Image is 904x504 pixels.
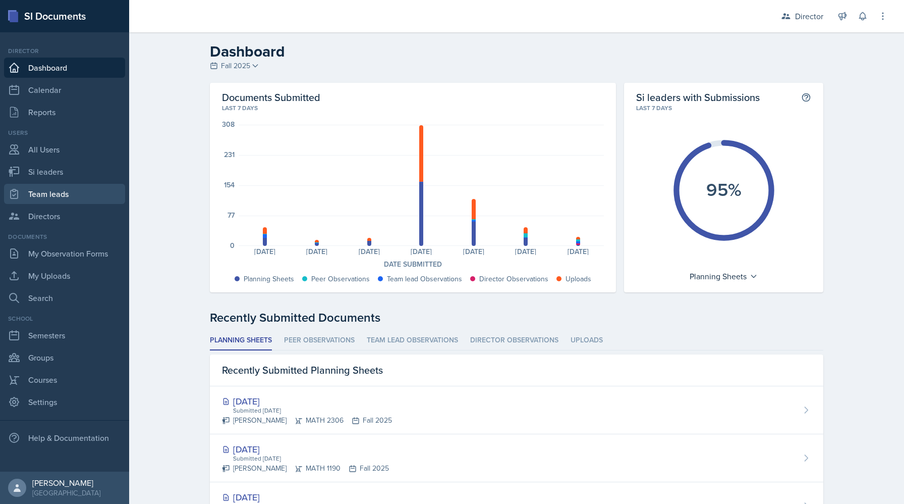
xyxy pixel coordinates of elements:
a: Calendar [4,80,125,100]
div: 77 [228,212,235,219]
a: Reports [4,102,125,122]
div: Users [4,128,125,137]
a: Search [4,288,125,308]
a: Settings [4,392,125,412]
li: Planning Sheets [210,331,272,350]
a: Semesters [4,325,125,345]
div: [DATE] [239,248,291,255]
a: Directors [4,206,125,226]
li: Peer Observations [284,331,355,350]
div: 154 [224,181,235,188]
a: Team leads [4,184,125,204]
div: Help & Documentation [4,428,125,448]
li: Team lead Observations [367,331,458,350]
div: [DATE] [343,248,395,255]
div: Date Submitted [222,259,604,270]
div: Planning Sheets [685,268,763,284]
div: Planning Sheets [244,274,294,284]
div: [DATE] [222,490,387,504]
a: [DATE] Submitted [DATE] [PERSON_NAME]MATH 1190Fall 2025 [210,434,823,482]
text: 95% [706,176,742,203]
div: [DATE] [552,248,604,255]
div: Director [4,46,125,56]
div: Recently Submitted Documents [210,309,823,327]
a: Si leaders [4,162,125,182]
a: My Observation Forms [4,243,125,264]
h2: Dashboard [210,42,823,61]
div: [GEOGRAPHIC_DATA] [32,488,100,498]
li: Uploads [571,331,603,350]
a: Courses [4,370,125,390]
div: Submitted [DATE] [232,454,389,463]
div: Team lead Observations [387,274,462,284]
div: Recently Submitted Planning Sheets [210,355,823,386]
h2: Si leaders with Submissions [636,91,760,104]
div: [DATE] [447,248,499,255]
li: Director Observations [470,331,558,350]
div: [PERSON_NAME] MATH 2306 Fall 2025 [222,415,392,426]
div: Last 7 days [222,104,604,113]
div: [DATE] [395,248,447,255]
div: 231 [224,151,235,158]
h2: Documents Submitted [222,91,604,104]
div: Director Observations [479,274,548,284]
div: [PERSON_NAME] MATH 1190 Fall 2025 [222,463,389,474]
div: [DATE] [222,394,392,408]
div: [DATE] [291,248,343,255]
div: [PERSON_NAME] [32,478,100,488]
div: Submitted [DATE] [232,406,392,415]
div: Director [795,10,823,22]
span: Fall 2025 [221,61,250,71]
div: 0 [230,242,235,249]
div: Peer Observations [311,274,370,284]
a: My Uploads [4,266,125,286]
a: [DATE] Submitted [DATE] [PERSON_NAME]MATH 2306Fall 2025 [210,386,823,434]
div: 308 [222,121,235,128]
div: School [4,314,125,323]
a: All Users [4,139,125,160]
div: Last 7 days [636,104,811,113]
div: Documents [4,232,125,241]
div: [DATE] [222,442,389,456]
div: Uploads [566,274,591,284]
div: [DATE] [499,248,551,255]
a: Groups [4,347,125,368]
a: Dashboard [4,58,125,78]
